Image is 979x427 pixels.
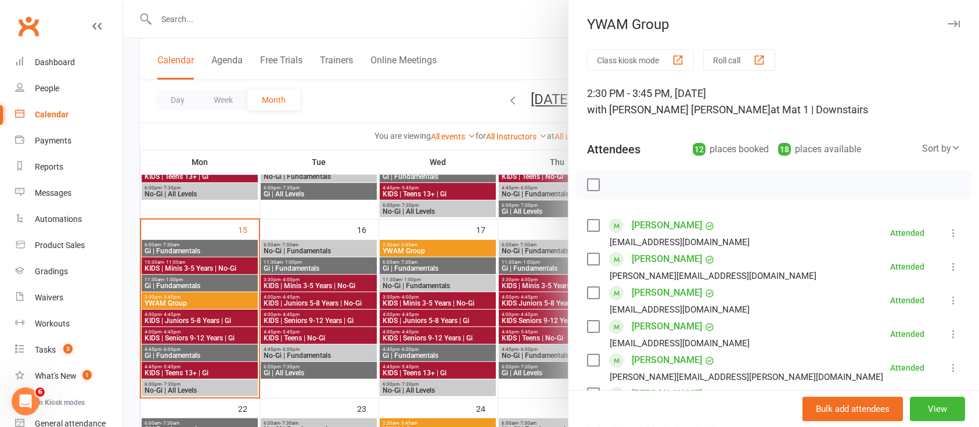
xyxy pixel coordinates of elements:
[15,49,123,76] a: Dashboard
[15,128,123,154] a: Payments
[632,351,702,369] a: [PERSON_NAME]
[35,319,70,328] div: Workouts
[35,188,71,198] div: Messages
[35,267,68,276] div: Gradings
[35,110,69,119] div: Calendar
[568,16,979,33] div: YWAM Group
[890,229,924,237] div: Attended
[703,49,775,71] button: Roll call
[610,268,816,284] div: [PERSON_NAME][EMAIL_ADDRESS][DOMAIN_NAME]
[35,293,63,302] div: Waivers
[610,336,750,351] div: [EMAIL_ADDRESS][DOMAIN_NAME]
[14,12,43,41] a: Clubworx
[890,364,924,372] div: Attended
[890,330,924,338] div: Attended
[82,370,92,380] span: 1
[610,302,750,317] div: [EMAIL_ADDRESS][DOMAIN_NAME]
[802,397,903,421] button: Bulk add attendees
[15,206,123,232] a: Automations
[778,141,861,157] div: places available
[15,259,123,285] a: Gradings
[15,102,123,128] a: Calendar
[12,387,39,415] iframe: Intercom live chat
[610,369,883,385] div: [PERSON_NAME][EMAIL_ADDRESS][PERSON_NAME][DOMAIN_NAME]
[15,76,123,102] a: People
[35,387,45,397] span: 6
[778,143,791,156] div: 18
[610,235,750,250] div: [EMAIL_ADDRESS][DOMAIN_NAME]
[35,58,75,67] div: Dashboard
[910,397,965,421] button: View
[15,232,123,259] a: Product Sales
[587,103,771,116] span: with [PERSON_NAME] [PERSON_NAME]
[35,84,59,93] div: People
[632,216,702,235] a: [PERSON_NAME]
[15,337,123,363] a: Tasks 3
[15,154,123,180] a: Reports
[771,103,868,116] span: at Mat 1 | Downstairs
[587,49,694,71] button: Class kiosk mode
[587,141,640,157] div: Attendees
[890,296,924,304] div: Attended
[15,311,123,337] a: Workouts
[15,363,123,389] a: What's New1
[35,371,77,381] div: What's New
[632,250,702,268] a: [PERSON_NAME]
[693,141,769,157] div: places booked
[15,285,123,311] a: Waivers
[632,385,702,403] a: [PERSON_NAME]
[63,344,73,354] span: 3
[35,345,56,354] div: Tasks
[890,263,924,271] div: Attended
[632,284,702,302] a: [PERSON_NAME]
[632,317,702,336] a: [PERSON_NAME]
[35,241,85,250] div: Product Sales
[35,214,82,224] div: Automations
[35,136,71,145] div: Payments
[15,180,123,206] a: Messages
[587,85,960,118] div: 2:30 PM - 3:45 PM, [DATE]
[35,162,63,171] div: Reports
[922,141,960,156] div: Sort by
[693,143,706,156] div: 12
